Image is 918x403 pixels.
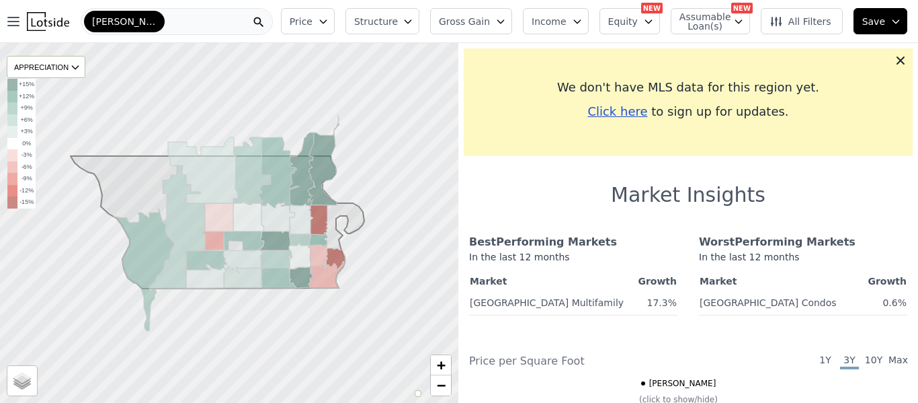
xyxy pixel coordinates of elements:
span: 17.3% [647,297,677,308]
a: Layers [7,366,37,396]
span: 1Y [816,353,835,369]
span: All Filters [769,15,831,28]
button: Income [523,8,589,34]
span: Income [532,15,567,28]
span: 0.6% [882,297,907,308]
span: Click here [587,104,647,118]
button: Assumable Loan(s) [671,8,750,34]
div: to sign up for updates. [474,102,902,121]
td: -6% [17,161,36,174]
div: We don't have MLS data for this region yet. [474,78,902,97]
div: Worst Performing Markets [699,234,907,250]
button: Price [281,8,335,34]
button: Equity [599,8,660,34]
span: 3Y [840,353,859,369]
th: Growth [860,272,907,291]
div: NEW [641,3,663,13]
span: Save [862,15,885,28]
th: Market [469,272,634,291]
a: Zoom in [431,355,451,375]
button: Gross Gain [430,8,512,34]
div: In the last 12 months [699,250,907,272]
span: [PERSON_NAME] [92,15,157,28]
button: Structure [345,8,419,34]
td: -9% [17,173,36,185]
th: Growth [634,272,677,291]
img: Lotside [27,12,69,31]
div: In the last 12 months [469,250,677,272]
td: -12% [17,185,36,197]
span: 10Y [864,353,883,369]
td: +3% [17,126,36,138]
span: Structure [354,15,397,28]
span: + [437,357,446,373]
button: Save [853,8,907,34]
td: +6% [17,114,36,126]
td: +15% [17,79,36,91]
td: 0% [17,138,36,150]
span: Equity [608,15,638,28]
a: [GEOGRAPHIC_DATA] Multifamily [470,292,624,309]
button: All Filters [761,8,843,34]
td: -15% [17,196,36,209]
div: Price per Square Foot [469,353,688,369]
div: NEW [731,3,753,13]
div: APPRECIATION [7,56,85,78]
th: Market [699,272,860,291]
h1: Market Insights [611,183,765,207]
div: Best Performing Markets [469,234,677,250]
span: − [437,377,446,394]
span: Gross Gain [439,15,490,28]
span: Assumable Loan(s) [679,12,722,31]
span: Max [888,353,907,369]
td: +12% [17,91,36,103]
span: Price [290,15,312,28]
td: +9% [17,102,36,114]
a: [GEOGRAPHIC_DATA] Condos [700,292,837,309]
a: Zoom out [431,375,451,396]
span: [PERSON_NAME] [649,378,716,389]
td: -3% [17,149,36,161]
